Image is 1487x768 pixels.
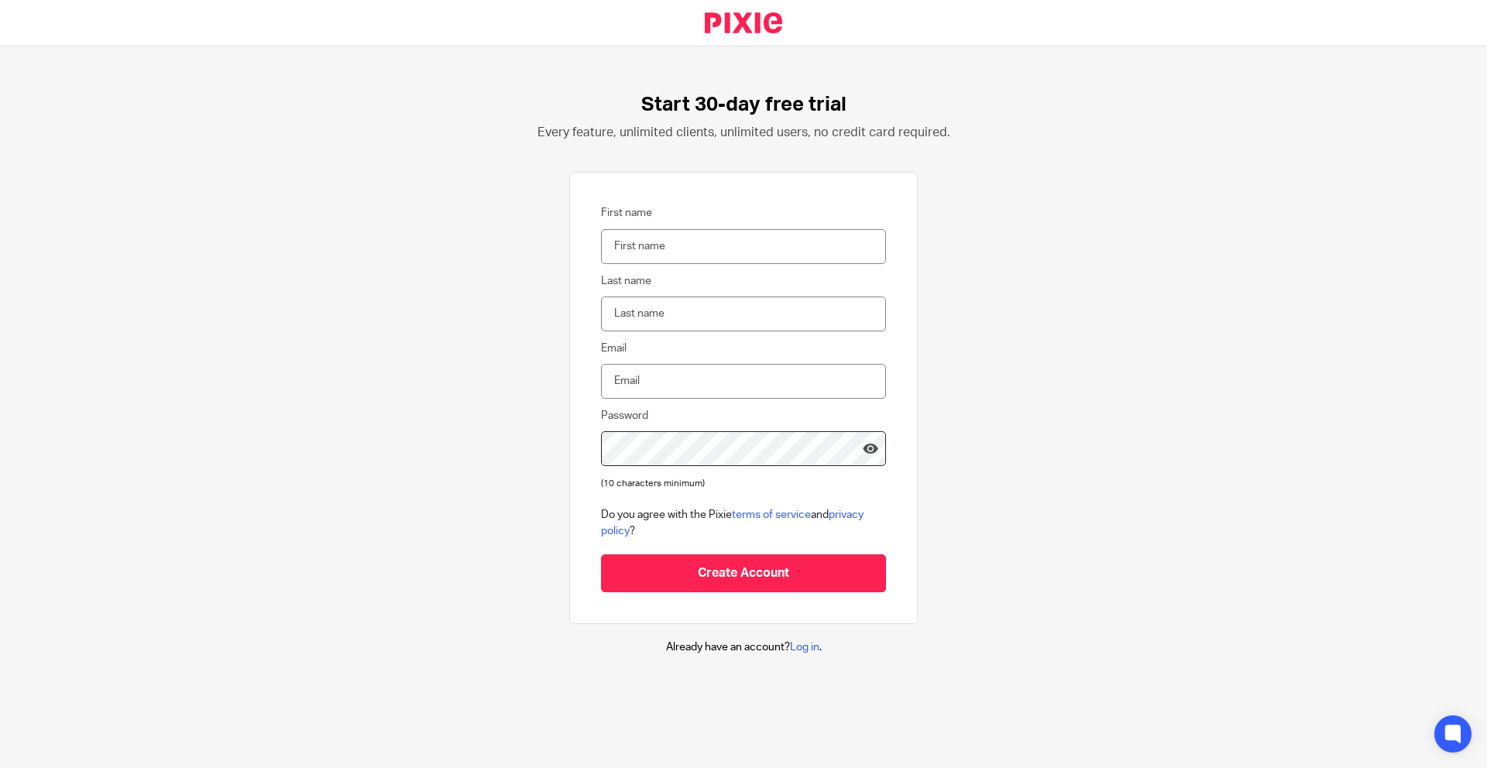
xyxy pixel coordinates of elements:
p: Do you agree with the Pixie and ? [601,507,886,539]
label: Password [601,408,648,423]
h2: Every feature, unlimited clients, unlimited users, no credit card required. [537,125,950,141]
label: Last name [601,273,651,289]
input: Create Account [601,554,886,592]
label: First name [601,205,652,221]
span: (10 characters minimum) [601,479,705,488]
a: Log in [790,642,819,653]
label: Email [601,341,627,356]
p: Already have an account? . [666,639,822,655]
input: Email [601,364,886,399]
a: privacy policy [601,509,864,536]
input: Last name [601,297,886,331]
input: First name [601,229,886,264]
h1: Start 30-day free trial [641,93,847,117]
a: terms of service [732,509,811,520]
